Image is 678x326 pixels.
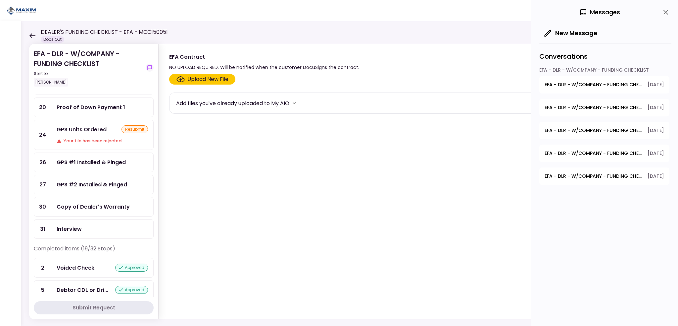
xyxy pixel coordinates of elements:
[57,125,107,134] div: GPS Units Ordered
[660,7,671,18] button: close
[158,44,665,319] div: EFA ContractNO UPLOAD REQUIRED. Will be notified when the customer DocuSigns the contract.show-me...
[57,225,82,233] div: Interview
[176,99,289,107] div: Add files you've already uploaded to My AIO
[648,127,664,134] span: [DATE]
[34,301,154,314] button: Submit Request
[146,64,154,72] button: show-messages
[34,153,51,172] div: 26
[539,76,669,94] button: open-conversation
[34,220,51,238] div: 31
[34,258,154,278] a: 2Voided Checkapproved
[539,43,671,67] div: Conversations
[57,264,94,272] div: Voided Check
[115,264,148,272] div: approved
[57,286,108,294] div: Debtor CDL or Driver License
[545,104,643,111] span: EFA - DLR - W/COMPANY - FUNDING CHECKLIST - Voided Check
[34,219,154,239] a: 31Interview
[648,173,664,180] span: [DATE]
[34,49,143,87] div: EFA - DLR - W/COMPANY - FUNDING CHECKLIST
[539,167,669,185] button: open-conversation
[34,98,51,117] div: 20
[34,197,154,217] a: 30Copy of Dealer's Warranty
[648,81,664,88] span: [DATE]
[57,138,148,144] div: Your file has been rejected
[169,74,235,85] span: Click here to upload the required document
[169,53,359,61] div: EFA Contract
[545,150,643,157] span: EFA - DLR - W/COMPANY - FUNDING CHECKLIST - Dealer's Final Invoice
[34,175,51,194] div: 27
[57,103,125,111] div: Proof of Down Payment 1
[648,150,664,157] span: [DATE]
[34,258,51,277] div: 2
[34,280,154,300] a: 5Debtor CDL or Driver Licenseapproved
[539,25,603,42] button: New Message
[34,98,154,117] a: 20Proof of Down Payment 1
[34,71,143,77] div: Sent to:
[115,286,148,294] div: approved
[57,203,130,211] div: Copy of Dealer's Warranty
[57,158,126,166] div: GPS #1 Installed & Pinged
[289,98,299,108] button: more
[648,104,664,111] span: [DATE]
[539,99,669,116] button: open-conversation
[41,36,64,43] div: Docs Out
[539,67,669,76] div: EFA - DLR - W/COMPANY - FUNDING CHECKLIST
[545,127,643,134] span: EFA - DLR - W/COMPANY - FUNDING CHECKLIST - Proof of Citizenship or Work Authorization
[7,6,36,16] img: Partner icon
[545,81,643,88] span: EFA - DLR - W/COMPANY - FUNDING CHECKLIST - GPS Units Ordered
[34,120,51,150] div: 24
[34,120,154,150] a: 24GPS Units OrderedresubmitYour file has been rejected
[579,7,620,17] div: Messages
[34,78,68,87] div: [PERSON_NAME]
[73,304,115,312] div: Submit Request
[545,173,643,180] span: EFA - DLR - W/COMPANY - FUNDING CHECKLIST - Debtor CDL or Driver License
[34,153,154,172] a: 26GPS #1 Installed & Pinged
[34,281,51,299] div: 5
[187,75,228,83] div: Upload New File
[57,180,127,189] div: GPS #2 Installed & Pinged
[34,175,154,194] a: 27GPS #2 Installed & Pinged
[539,122,669,139] button: open-conversation
[121,125,148,133] div: resubmit
[41,28,168,36] h1: DEALER'S FUNDING CHECKLIST - EFA - MCC150051
[539,145,669,162] button: open-conversation
[34,245,154,258] div: Completed items (19/32 Steps)
[169,63,359,71] div: NO UPLOAD REQUIRED. Will be notified when the customer DocuSigns the contract.
[34,197,51,216] div: 30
